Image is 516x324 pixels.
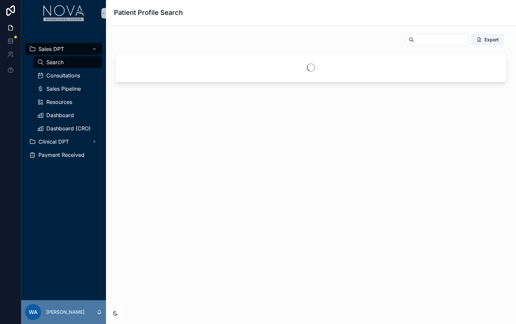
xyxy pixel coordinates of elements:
[33,56,102,68] a: Search
[46,113,74,118] span: Dashboard
[46,73,80,78] span: Consultations
[38,139,69,144] span: Clinical DPT
[43,5,84,21] img: App logo
[29,308,37,316] span: WA
[33,69,102,81] a: Consultations
[46,99,72,105] span: Resources
[33,96,102,108] a: Resources
[25,149,102,161] a: Payment Received
[46,60,64,65] span: Search
[38,152,84,158] span: Payment Received
[38,46,64,52] span: Sales DPT
[46,86,81,91] span: Sales Pipeline
[33,122,102,134] a: Dashboard (CRO)
[46,126,91,131] span: Dashboard (CRO)
[25,136,102,148] a: Clinical DPT
[46,309,84,315] p: [PERSON_NAME]
[471,34,504,46] button: Export
[25,43,102,55] a: Sales DPT
[114,8,183,17] h1: Patient Profile Search
[33,109,102,121] a: Dashboard
[33,83,102,95] a: Sales Pipeline
[21,26,106,169] div: scrollable content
